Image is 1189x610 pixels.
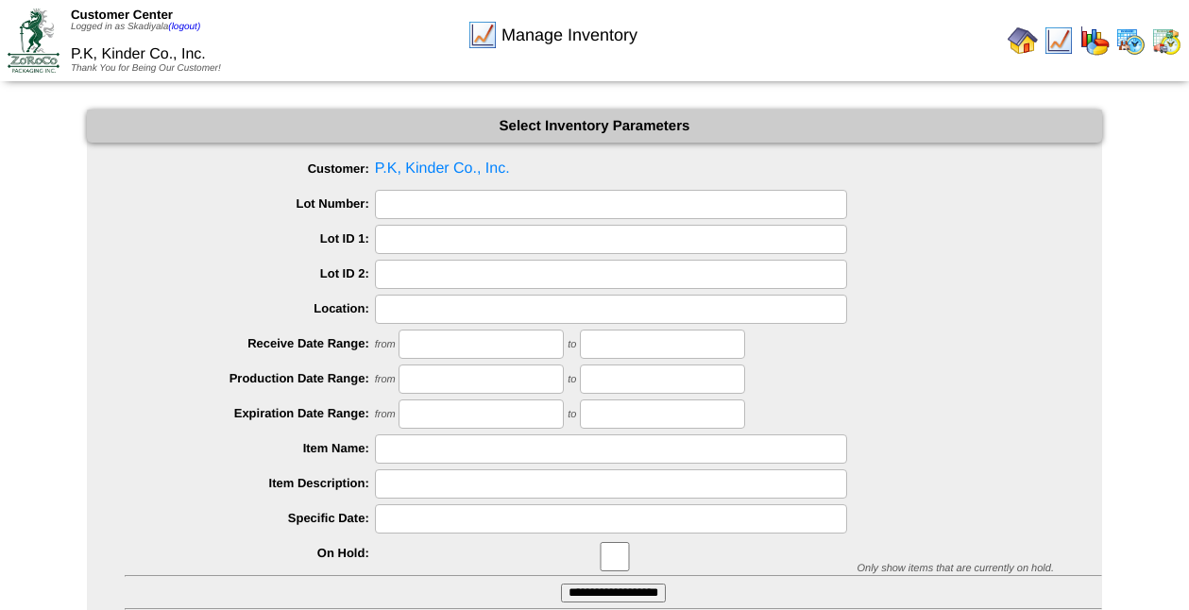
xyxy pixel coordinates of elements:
[125,155,1102,183] span: P.K, Kinder Co., Inc.
[71,22,200,32] span: Logged in as Skadiyala
[467,20,498,50] img: line_graph.gif
[1079,25,1110,56] img: graph.gif
[1151,25,1181,56] img: calendarinout.gif
[125,441,375,455] label: Item Name:
[125,196,375,211] label: Lot Number:
[125,231,375,246] label: Lot ID 1:
[1008,25,1038,56] img: home.gif
[1044,25,1074,56] img: line_graph.gif
[125,546,375,560] label: On Hold:
[568,409,576,420] span: to
[375,339,396,350] span: from
[375,409,396,420] span: from
[71,46,206,62] span: P.K, Kinder Co., Inc.
[125,371,375,385] label: Production Date Range:
[125,161,375,176] label: Customer:
[168,22,200,32] a: (logout)
[125,511,375,525] label: Specific Date:
[125,301,375,315] label: Location:
[568,339,576,350] span: to
[1115,25,1146,56] img: calendarprod.gif
[87,110,1102,143] div: Select Inventory Parameters
[125,336,375,350] label: Receive Date Range:
[71,8,173,22] span: Customer Center
[568,374,576,385] span: to
[857,563,1053,574] span: Only show items that are currently on hold.
[71,63,221,74] span: Thank You for Being Our Customer!
[501,25,637,45] span: Manage Inventory
[125,266,375,280] label: Lot ID 2:
[125,406,375,420] label: Expiration Date Range:
[375,374,396,385] span: from
[8,8,59,72] img: ZoRoCo_Logo(Green%26Foil)%20jpg.webp
[125,476,375,490] label: Item Description:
